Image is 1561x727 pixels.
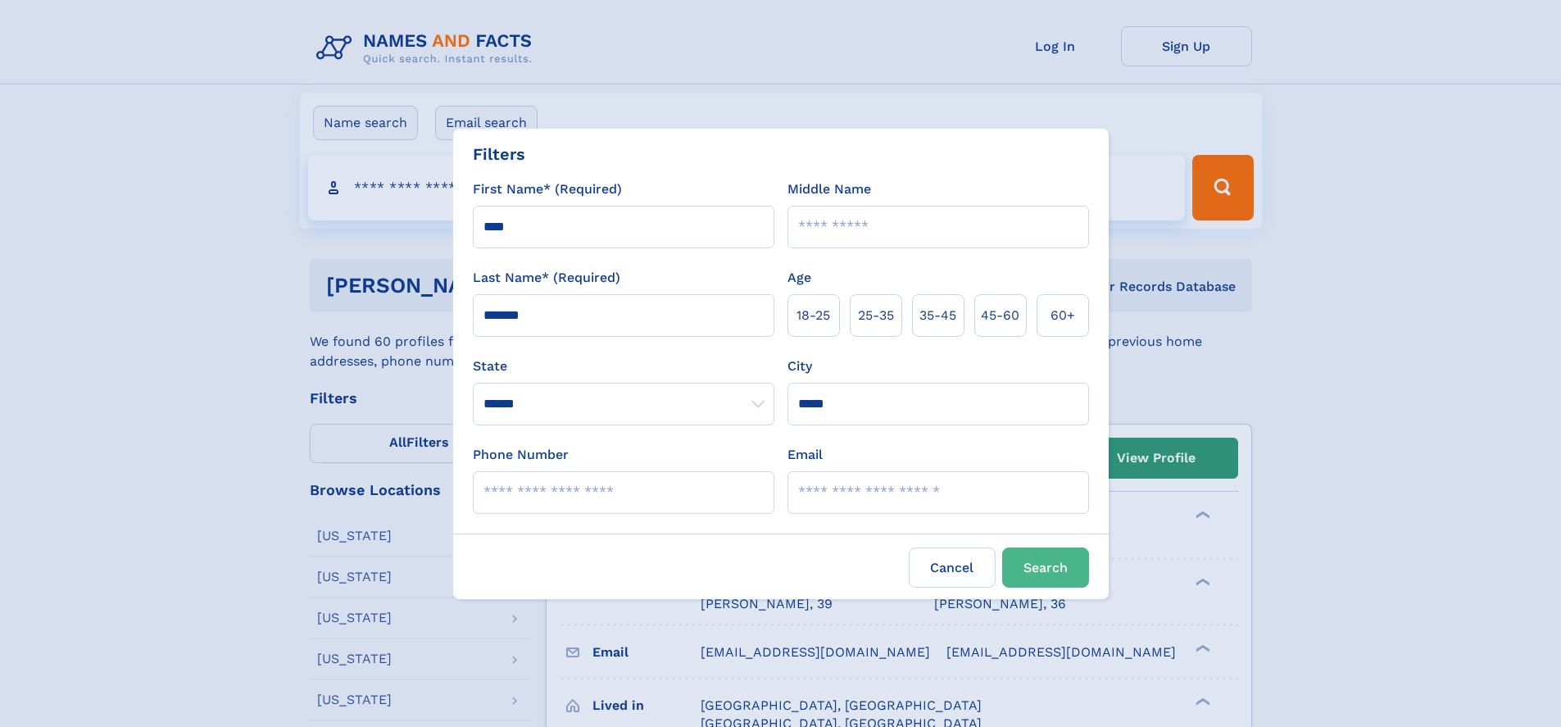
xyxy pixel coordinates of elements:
span: 35‑45 [919,306,956,325]
label: Age [787,268,811,288]
label: Email [787,445,823,465]
div: Filters [473,142,525,166]
span: 18‑25 [796,306,830,325]
span: 45‑60 [981,306,1019,325]
label: Middle Name [787,179,871,199]
label: City [787,357,812,376]
label: Last Name* (Required) [473,268,620,288]
button: Search [1002,548,1089,588]
label: First Name* (Required) [473,179,622,199]
label: Phone Number [473,445,569,465]
label: Cancel [909,548,996,588]
span: 60+ [1050,306,1075,325]
label: State [473,357,774,376]
span: 25‑35 [858,306,894,325]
